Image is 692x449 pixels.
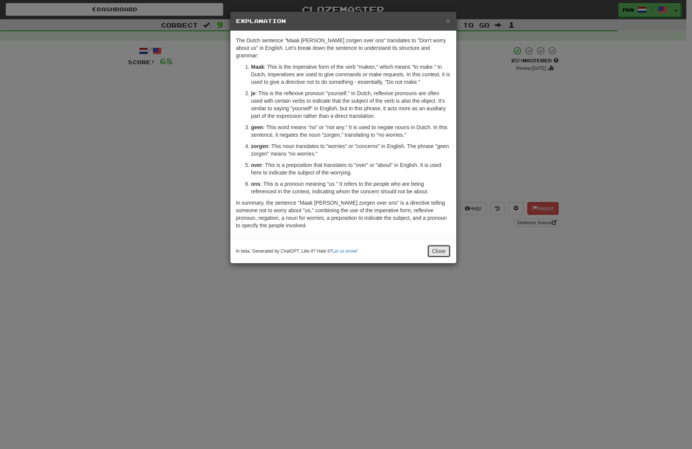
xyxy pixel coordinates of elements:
strong: zorgen [251,143,269,149]
strong: ons [251,181,261,187]
p: The Dutch sentence "Maak [PERSON_NAME] zorgen over ons" translates to "Don't worry about us" in E... [236,37,451,59]
button: Close [446,17,450,25]
p: : This is the imperative form of the verb "maken," which means "to make." In Dutch, imperatives a... [251,63,451,86]
small: In beta. Generated by ChatGPT. Like it? Hate it? ! [236,248,358,255]
strong: je [251,90,256,96]
p: In summary, the sentence "Maak [PERSON_NAME] zorgen over ons" is a directive telling someone not ... [236,199,451,229]
p: : This is a preposition that translates to "over" or "about" in English. It is used here to indic... [251,161,451,176]
h5: Explanation [236,17,451,25]
strong: geen [251,124,264,130]
p: : This is a pronoun meaning "us." It refers to the people who are being referenced in the context... [251,180,451,195]
p: : This noun translates to "worries" or "concerns" in English. The phrase "geen zorgen" means "no ... [251,142,451,157]
strong: Maak [251,64,264,70]
span: × [446,16,450,25]
p: : This word means "no" or "not any." It is used to negate nouns in Dutch. In this sentence, it ne... [251,123,451,139]
p: : This is the reflexive pronoun "yourself." In Dutch, reflexive pronouns are often used with cert... [251,89,451,120]
button: Close [427,245,451,258]
a: Let us know [332,248,356,254]
strong: over [251,162,263,168]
